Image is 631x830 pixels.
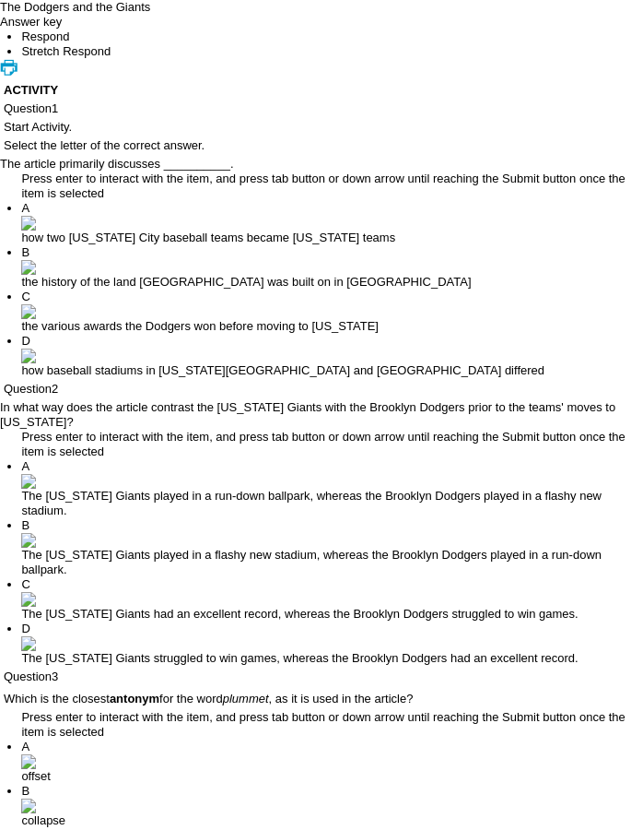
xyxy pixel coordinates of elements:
[21,260,36,275] img: B.gif
[4,692,627,706] p: Which is the closest for the word , as it is used in the article?
[21,201,631,245] li: how two [US_STATE] City baseball teams became [US_STATE] teams
[21,334,631,378] li: how baseball stadiums in [US_STATE][GEOGRAPHIC_DATA] and [GEOGRAPHIC_DATA] differed
[21,784,29,798] span: B
[21,533,36,548] img: B.gif
[21,622,29,635] span: D
[21,740,631,784] li: offset
[4,670,627,684] p: Question
[21,784,631,828] li: collapse
[21,459,29,473] span: A
[52,670,58,683] span: 3
[21,30,631,44] li: This is the Respond Tab
[21,334,29,348] span: D
[110,692,159,705] strong: antonym
[21,622,631,666] li: The [US_STATE] Giants struggled to win games, whereas the Brooklyn Dodgers had an excellent record.
[21,577,29,591] span: C
[21,518,29,532] span: B
[21,518,631,577] li: The [US_STATE] Giants played in a flashy new stadium, whereas the Brooklyn Dodgers played in a ru...
[21,245,631,290] li: the history of the land [GEOGRAPHIC_DATA] was built on in [GEOGRAPHIC_DATA]
[21,201,29,215] span: A
[21,44,631,59] li: This is the Stretch Respond Tab
[21,740,29,753] span: A
[223,692,269,705] em: plummet
[21,304,36,319] img: C.gif
[21,710,625,739] span: Press enter to interact with the item, and press tab button or down arrow until reaching the Subm...
[21,245,29,259] span: B
[21,592,36,607] img: C.gif
[21,754,36,769] img: A.gif
[4,120,72,134] span: Start Activity.
[21,172,625,200] span: Press enter to interact with the item, and press tab button or down arrow until reaching the Subm...
[21,636,36,651] img: D_filled.gif
[21,799,36,813] img: B.gif
[52,101,58,115] span: 1
[21,290,631,334] li: the various awards the Dodgers won before moving to [US_STATE]
[4,382,627,397] p: Question
[21,459,631,518] li: The [US_STATE] Giants played in a run-down ballpark, whereas the Brooklyn Dodgers played in a fla...
[52,382,58,396] span: 2
[4,101,627,116] p: Question
[21,577,631,622] li: The [US_STATE] Giants had an excellent record, whereas the Brooklyn Dodgers struggled to win games.
[21,474,36,489] img: A.gif
[4,83,627,98] h3: ACTIVITY
[21,216,36,231] img: A_filled.gif
[21,290,29,303] span: C
[4,138,627,153] p: Select the letter of the correct answer.
[21,430,625,458] span: Press enter to interact with the item, and press tab button or down arrow until reaching the Subm...
[21,349,36,363] img: D.gif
